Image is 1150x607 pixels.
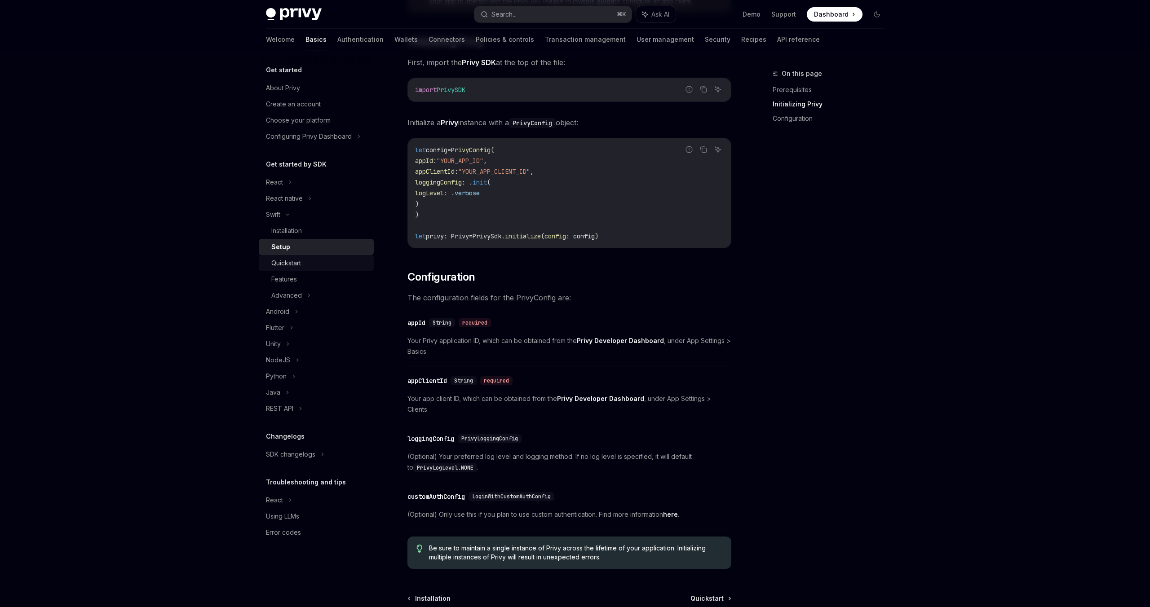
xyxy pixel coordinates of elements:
[266,306,289,317] div: Android
[505,232,541,240] span: initialize
[337,29,384,50] a: Authentication
[266,511,299,522] div: Using LLMs
[415,86,437,94] span: import
[266,193,303,204] div: React native
[271,290,302,301] div: Advanced
[407,116,731,129] span: Initialize a instance with a object:
[557,395,644,402] strong: Privy Developer Dashboard
[407,492,465,501] div: customAuthConfig
[441,118,458,127] strong: Privy
[266,159,327,170] h5: Get started by SDK
[462,178,473,186] span: : .
[407,434,454,443] div: loggingConfig
[459,318,491,327] div: required
[429,29,465,50] a: Connectors
[394,29,418,50] a: Wallets
[271,274,297,285] div: Features
[266,177,283,188] div: React
[407,509,731,520] span: (Optional) Only use this if you plan to use custom authentication. Find more information .
[698,144,709,155] button: Copy the contents from the code block
[617,11,626,18] span: ⌘ K
[415,232,426,240] span: let
[266,431,305,442] h5: Changelogs
[473,178,487,186] span: init
[509,118,556,128] code: PrivyConfig
[408,594,451,603] a: Installation
[266,477,346,488] h5: Troubleshooting and tips
[690,594,724,603] span: Quickstart
[415,594,451,603] span: Installation
[407,451,731,473] span: (Optional) Your preferred log level and logging method. If no log level is specified, it will def...
[455,189,480,197] span: verbose
[487,178,491,186] span: (
[773,111,891,126] a: Configuration
[266,387,280,398] div: Java
[469,232,473,240] span: =
[771,10,796,19] a: Support
[266,29,295,50] a: Welcome
[814,10,849,19] span: Dashboard
[483,157,487,165] span: ,
[712,144,724,155] button: Ask AI
[266,371,287,382] div: Python
[712,84,724,95] button: Ask AI
[266,322,284,333] div: Flutter
[259,255,374,271] a: Quickstart
[777,29,820,50] a: API reference
[566,232,598,240] span: : config)
[259,239,374,255] a: Setup
[259,80,374,96] a: About Privy
[416,545,423,553] svg: Tip
[429,544,722,562] span: Be sure to maintain a single instance of Privy across the lifetime of your application. Initializ...
[433,157,437,165] span: :
[413,463,477,472] code: PrivyLogLevel.NONE
[651,10,669,19] span: Ask AI
[266,339,281,349] div: Unity
[433,319,451,326] span: String
[444,189,455,197] span: : .
[415,200,419,208] span: )
[266,209,280,220] div: Swift
[474,6,632,22] button: Search...⌘K
[407,56,731,69] span: First, import the at the top of the file:
[451,146,491,154] span: PrivyConfig
[259,524,374,541] a: Error codes
[259,223,374,239] a: Installation
[577,337,664,344] strong: Privy Developer Dashboard
[266,99,321,110] div: Create an account
[541,232,544,240] span: (
[544,232,566,240] span: config
[476,29,534,50] a: Policies & controls
[407,376,447,385] div: appClientId
[741,29,766,50] a: Recipes
[454,377,473,384] span: String
[782,68,822,79] span: On this page
[271,225,302,236] div: Installation
[407,270,475,284] span: Configuration
[455,167,458,176] span: :
[271,242,290,252] div: Setup
[577,337,664,345] a: Privy Developer Dashboard
[266,65,302,75] h5: Get started
[491,146,494,154] span: (
[266,83,300,93] div: About Privy
[545,29,626,50] a: Transaction management
[447,146,451,154] span: =
[266,8,322,21] img: dark logo
[491,9,517,20] div: Search...
[480,376,513,385] div: required
[259,508,374,524] a: Using LLMs
[870,7,884,22] button: Toggle dark mode
[530,167,534,176] span: ,
[259,96,374,112] a: Create an account
[415,167,455,176] span: appClientId
[663,510,678,519] a: here
[461,435,518,442] span: PrivyLoggingConfig
[683,144,695,155] button: Report incorrect code
[407,291,731,304] span: The configuration fields for the PrivyConfig are:
[266,403,293,414] div: REST API
[407,318,425,327] div: appId
[773,97,891,111] a: Initializing Privy
[266,131,352,142] div: Configuring Privy Dashboard
[415,157,433,165] span: appId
